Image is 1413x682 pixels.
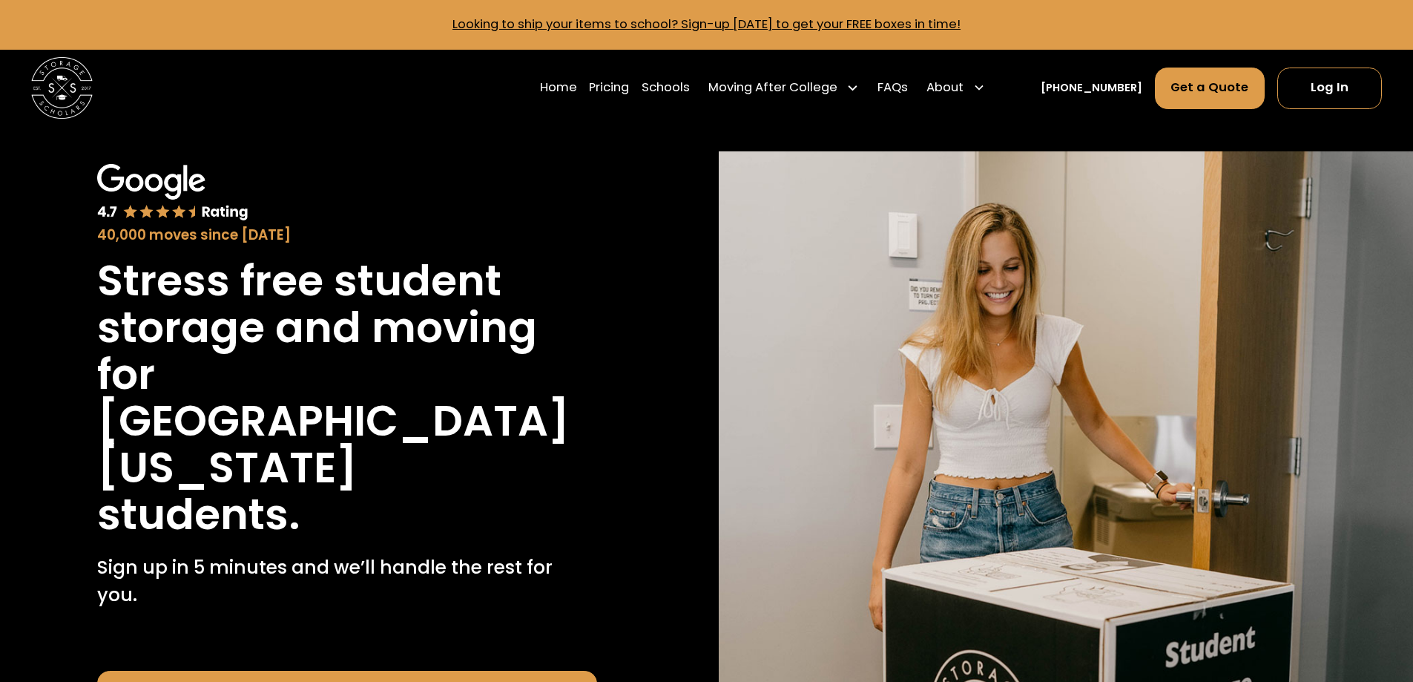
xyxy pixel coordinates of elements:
[97,164,248,222] img: Google 4.7 star rating
[97,225,597,246] div: 40,000 moves since [DATE]
[97,258,597,398] h1: Stress free student storage and moving for
[926,79,964,97] div: About
[97,491,300,538] h1: students.
[31,57,93,119] img: Storage Scholars main logo
[642,66,690,109] a: Schools
[452,16,961,33] a: Looking to ship your items to school? Sign-up [DATE] to get your FREE boxes in time!
[1277,68,1382,109] a: Log In
[97,398,597,491] h1: [GEOGRAPHIC_DATA][US_STATE]
[920,66,992,109] div: About
[1155,68,1265,109] a: Get a Quote
[97,554,597,609] p: Sign up in 5 minutes and we’ll handle the rest for you.
[702,66,866,109] div: Moving After College
[708,79,837,97] div: Moving After College
[1041,80,1142,96] a: [PHONE_NUMBER]
[877,66,908,109] a: FAQs
[589,66,629,109] a: Pricing
[540,66,577,109] a: Home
